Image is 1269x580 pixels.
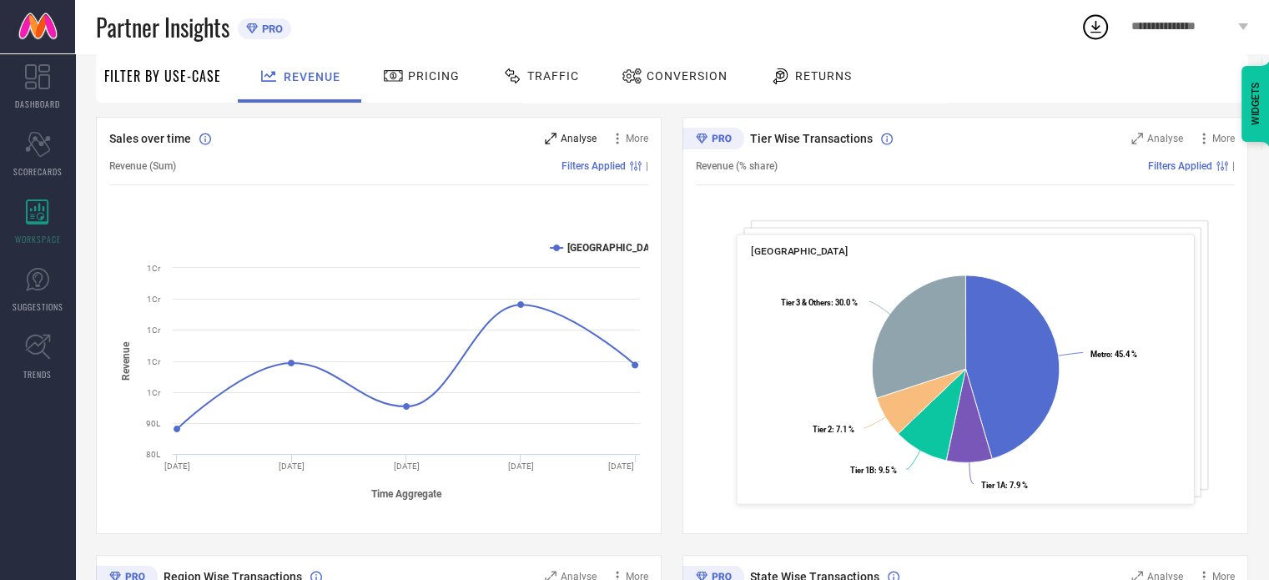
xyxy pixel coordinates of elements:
svg: Zoom [1131,133,1143,144]
text: 1Cr [147,295,161,304]
tspan: Tier 2 [812,425,831,434]
text: : 45.4 % [1090,350,1137,359]
span: WORKSPACE [15,233,61,245]
span: Analyse [1147,133,1183,144]
text: [DATE] [608,461,634,471]
tspan: Tier 3 & Others [781,298,831,307]
span: Traffic [527,69,579,83]
span: | [1232,160,1235,172]
span: Filters Applied [561,160,626,172]
span: More [1212,133,1235,144]
text: [DATE] [508,461,534,471]
text: : 30.0 % [781,298,858,307]
span: [GEOGRAPHIC_DATA] [751,245,848,257]
span: Conversion [647,69,728,83]
div: Premium [682,128,744,153]
span: DASHBOARD [15,98,60,110]
tspan: Revenue [120,340,132,380]
span: SUGGESTIONS [13,300,63,313]
text: 1Cr [147,325,161,335]
span: Revenue [284,70,340,83]
span: More [626,133,648,144]
span: SCORECARDS [13,165,63,178]
text: 80L [146,450,161,459]
span: Revenue (Sum) [109,160,176,172]
span: Filters Applied [1148,160,1212,172]
span: Tier Wise Transactions [750,132,873,145]
span: Sales over time [109,132,191,145]
svg: Zoom [545,133,556,144]
text: : 7.1 % [812,425,854,434]
tspan: Tier 1A [981,481,1006,490]
span: PRO [258,23,283,35]
span: Pricing [408,69,460,83]
span: TRENDS [23,368,52,381]
text: [GEOGRAPHIC_DATA] [567,242,663,254]
text: [DATE] [279,461,305,471]
text: : 7.9 % [981,481,1028,490]
span: Returns [795,69,852,83]
span: Analyse [561,133,597,144]
span: Partner Insights [96,10,229,44]
tspan: Metro [1090,350,1110,359]
span: Revenue (% share) [696,160,778,172]
span: Filter By Use-Case [104,66,221,86]
tspan: Tier 1B [849,466,874,475]
text: [DATE] [394,461,420,471]
div: Open download list [1080,12,1110,42]
text: 1Cr [147,264,161,273]
text: [DATE] [164,461,190,471]
text: : 9.5 % [849,466,896,475]
text: 90L [146,419,161,428]
text: 1Cr [147,388,161,397]
text: 1Cr [147,357,161,366]
tspan: Time Aggregate [371,488,442,500]
span: | [646,160,648,172]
